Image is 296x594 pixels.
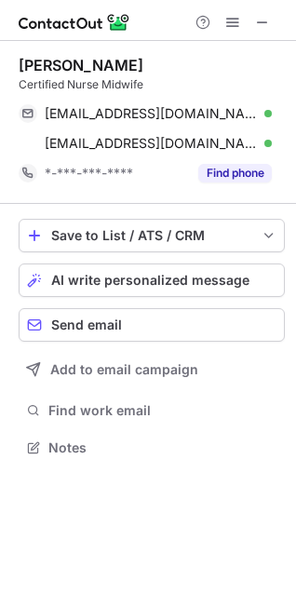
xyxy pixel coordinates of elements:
button: AI write personalized message [19,263,285,297]
button: Notes [19,435,285,461]
span: [EMAIL_ADDRESS][DOMAIN_NAME] [45,105,258,122]
span: AI write personalized message [51,273,249,288]
img: ContactOut v5.3.10 [19,11,130,34]
span: Add to email campaign [50,362,198,377]
span: [EMAIL_ADDRESS][DOMAIN_NAME] [45,135,258,152]
span: Send email [51,317,122,332]
button: Find work email [19,398,285,424]
button: save-profile-one-click [19,219,285,252]
button: Add to email campaign [19,353,285,386]
div: Certified Nurse Midwife [19,76,285,93]
button: Reveal Button [198,164,272,182]
span: Find work email [48,402,277,419]
div: [PERSON_NAME] [19,56,143,74]
button: Send email [19,308,285,342]
div: Save to List / ATS / CRM [51,228,252,243]
span: Notes [48,439,277,456]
